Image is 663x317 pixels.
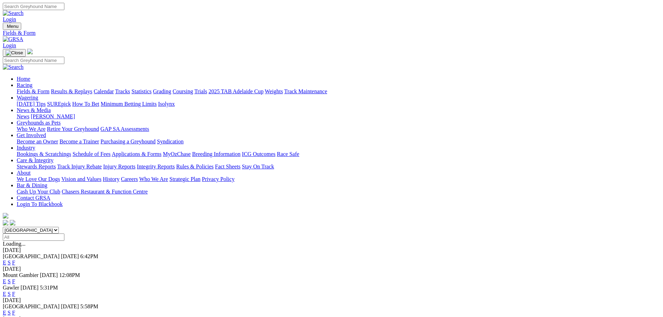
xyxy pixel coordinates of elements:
[3,30,660,36] a: Fields & Form
[17,138,660,145] div: Get Involved
[40,272,58,278] span: [DATE]
[8,260,11,266] a: S
[242,164,274,169] a: Stay On Track
[3,220,8,225] img: facebook.svg
[17,132,46,138] a: Get Involved
[153,88,171,94] a: Grading
[3,278,6,284] a: E
[202,176,235,182] a: Privacy Policy
[17,189,60,195] a: Cash Up Your Club
[8,278,11,284] a: S
[17,82,32,88] a: Racing
[40,285,58,291] span: 5:31PM
[6,50,23,56] img: Close
[7,24,18,29] span: Menu
[17,164,660,170] div: Care & Integrity
[242,151,275,157] a: ICG Outcomes
[115,88,130,94] a: Tracks
[3,241,25,247] span: Loading...
[284,88,327,94] a: Track Maintenance
[17,164,56,169] a: Stewards Reports
[12,291,15,297] a: F
[17,76,30,82] a: Home
[173,88,193,94] a: Coursing
[101,138,156,144] a: Purchasing a Greyhound
[3,253,60,259] span: [GEOGRAPHIC_DATA]
[139,176,168,182] a: Who We Are
[17,107,51,113] a: News & Media
[3,16,16,22] a: Login
[3,42,16,48] a: Login
[3,23,21,30] button: Toggle navigation
[3,3,64,10] input: Search
[3,10,24,16] img: Search
[208,88,263,94] a: 2025 TAB Adelaide Cup
[17,201,63,207] a: Login To Blackbook
[176,164,214,169] a: Rules & Policies
[80,253,98,259] span: 6:42PM
[61,303,79,309] span: [DATE]
[62,189,148,195] a: Chasers Restaurant & Function Centre
[8,291,11,297] a: S
[17,151,660,157] div: Industry
[17,88,49,94] a: Fields & Form
[3,272,39,278] span: Mount Gambier
[17,182,47,188] a: Bar & Dining
[3,57,64,64] input: Search
[121,176,138,182] a: Careers
[94,88,114,94] a: Calendar
[3,310,6,316] a: E
[3,64,24,70] img: Search
[10,220,15,225] img: twitter.svg
[17,195,50,201] a: Contact GRSA
[80,303,98,309] span: 5:58PM
[72,151,110,157] a: Schedule of Fees
[112,151,161,157] a: Applications & Forms
[17,126,46,132] a: Who We Are
[17,113,29,119] a: News
[17,145,35,151] a: Industry
[51,88,92,94] a: Results & Replays
[3,36,23,42] img: GRSA
[17,157,54,163] a: Care & Integrity
[103,176,119,182] a: History
[17,120,61,126] a: Greyhounds as Pets
[27,49,33,54] img: logo-grsa-white.png
[103,164,135,169] a: Injury Reports
[17,101,46,107] a: [DATE] Tips
[3,233,64,241] input: Select date
[215,164,240,169] a: Fact Sheets
[17,113,660,120] div: News & Media
[192,151,240,157] a: Breeding Information
[17,88,660,95] div: Racing
[277,151,299,157] a: Race Safe
[158,101,175,107] a: Isolynx
[3,213,8,219] img: logo-grsa-white.png
[47,126,99,132] a: Retire Your Greyhound
[17,176,60,182] a: We Love Our Dogs
[265,88,283,94] a: Weights
[3,291,6,297] a: E
[17,189,660,195] div: Bar & Dining
[3,49,26,57] button: Toggle navigation
[3,266,660,272] div: [DATE]
[137,164,175,169] a: Integrity Reports
[17,138,58,144] a: Become an Owner
[17,95,38,101] a: Wagering
[3,247,660,253] div: [DATE]
[72,101,100,107] a: How To Bet
[163,151,191,157] a: MyOzChase
[17,151,71,157] a: Bookings & Scratchings
[60,138,99,144] a: Become a Trainer
[101,126,149,132] a: GAP SA Assessments
[169,176,200,182] a: Strategic Plan
[17,176,660,182] div: About
[12,310,15,316] a: F
[12,278,15,284] a: F
[3,303,60,309] span: [GEOGRAPHIC_DATA]
[61,253,79,259] span: [DATE]
[3,297,660,303] div: [DATE]
[157,138,183,144] a: Syndication
[12,260,15,266] a: F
